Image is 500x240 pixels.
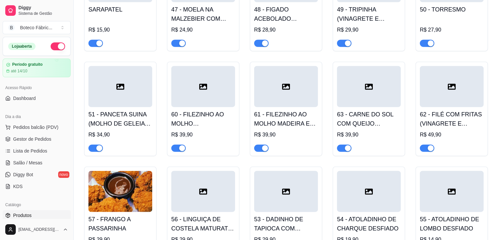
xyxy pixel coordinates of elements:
[171,26,235,34] div: R$ 24,90
[3,93,71,104] a: Dashboard
[171,110,235,128] h4: 60 - FILEZINHO AO MOLHO GORGONZOLA E TORRADAS
[337,5,401,23] h4: 49 - TRIPINHA (VINAGRETE E FAROFA)
[13,148,47,154] span: Lista de Pedidos
[3,222,71,237] button: [EMAIL_ADDRESS][DOMAIN_NAME]
[3,111,71,122] div: Dia a dia
[88,110,152,128] h4: 51 - PANCETA SUINA (MOLHO DE GELEIA DE ABACAXI E PIMENTA)
[13,95,36,102] span: Dashboard
[171,215,235,233] h4: 56 - LINGUIÇA DE COSTELA MATURATTA COM QUEIJO MAÇARICADO (FAROFA E VIGRETE)
[3,181,71,192] a: KDS
[88,5,152,14] h4: SARAPATEL
[3,210,71,221] a: Produtos
[20,24,52,31] div: Boteco Fábric ...
[13,136,51,142] span: Gestor de Pedidos
[12,62,43,67] article: Período gratuito
[3,200,71,210] div: Catálogo
[337,131,401,139] div: R$ 39,90
[420,26,484,34] div: R$ 27,90
[3,21,71,34] button: Select a team
[13,183,23,190] span: KDS
[13,159,42,166] span: Salão / Mesas
[8,43,36,50] div: Loja aberta
[8,24,15,31] span: B
[3,83,71,93] div: Acesso Rápido
[3,134,71,144] a: Gestor de Pedidos
[420,110,484,128] h4: 62 - FILÉ COM FRITAS (VINAGRETE E FOROFA)
[3,59,71,77] a: Período gratuitoaté 14/10
[3,146,71,156] a: Lista de Pedidos
[18,227,60,232] span: [EMAIL_ADDRESS][DOMAIN_NAME]
[254,5,318,23] h4: 48 - FIGADO ACEBOLADO (VINAGRETE E FAROFA)
[3,3,71,18] a: DiggySistema de Gestão
[254,110,318,128] h4: 61 - FILEZINHO AO MOLHO MADEIRA E TORRADAS
[88,215,152,233] h4: 57 - FRANGO A PASSARINHA
[13,171,33,178] span: Diggy Bot
[254,131,318,139] div: R$ 39,90
[171,131,235,139] div: R$ 39,90
[51,42,65,50] button: Alterar Status
[3,157,71,168] a: Salão / Mesas
[18,5,68,11] span: Diggy
[337,215,401,233] h4: 54 - ATOLADINHO DE CHARQUE DESFIADO
[13,212,32,219] span: Produtos
[88,26,152,34] div: R$ 15,90
[11,68,27,74] article: até 14/10
[13,124,59,131] span: Pedidos balcão (PDV)
[337,110,401,128] h4: 63 - CARNE DO SOL COM QUEIJO COALHO
[420,131,484,139] div: R$ 49,90
[254,26,318,34] div: R$ 28,90
[3,122,71,132] button: Pedidos balcão (PDV)
[420,215,484,233] h4: 55 - ATOLADINHO DE LOMBO DESFIADO
[337,26,401,34] div: R$ 29,90
[254,215,318,233] h4: 53 - DADINHO DE TAPIOCA COM KETCHUP DE GOIABADA
[18,11,68,16] span: Sistema de Gestão
[171,5,235,23] h4: 47 - MOELA NA MALZEBIER COM TORRADAS
[3,169,71,180] a: Diggy Botnovo
[88,131,152,139] div: R$ 34,90
[420,5,484,14] h4: 50 - TORRESMO
[88,171,152,212] img: product-image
